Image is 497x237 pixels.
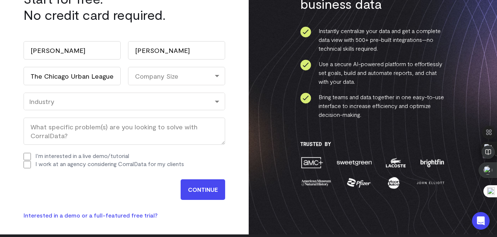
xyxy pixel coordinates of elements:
[24,212,157,219] a: Interested in a demo or a full-featured free trial?
[24,67,121,85] input: Company Name
[24,41,121,60] input: First Name
[300,93,445,119] li: Bring teams and data together in one easy-to-use interface to increase efficiency and optimize de...
[35,160,184,167] label: I work at an agency considering CorralData for my clients
[300,141,445,147] h3: Trusted By
[472,212,490,230] div: Open Intercom Messenger
[487,187,495,195] img: one_i.png
[300,60,445,86] li: Use a secure AI-powered platform to effortlessly set goals, build and automate reports, and chat ...
[300,26,445,53] li: Instantly centralize your data and get a complete data view with 500+ pre-built integrations—no t...
[181,179,225,200] input: CONTINUE
[35,152,129,159] label: I'm interested in a live demo/tutorial
[128,67,225,85] div: Company Size
[29,97,220,105] div: Industry
[128,41,225,60] input: Last Name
